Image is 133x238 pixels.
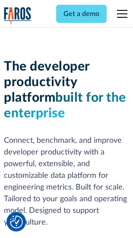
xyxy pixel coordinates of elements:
[4,7,32,25] a: home
[4,7,32,25] img: Logo of the analytics and reporting company Faros.
[56,5,107,23] a: Get a demo
[10,215,23,228] img: Revisit consent button
[112,3,129,24] div: menu
[10,215,23,228] button: Cookie Settings
[4,59,129,121] h1: The developer productivity platform
[4,91,126,120] span: built for the enterprise
[4,135,129,228] p: Connect, benchmark, and improve developer productivity with a powerful, extensible, and customiza...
